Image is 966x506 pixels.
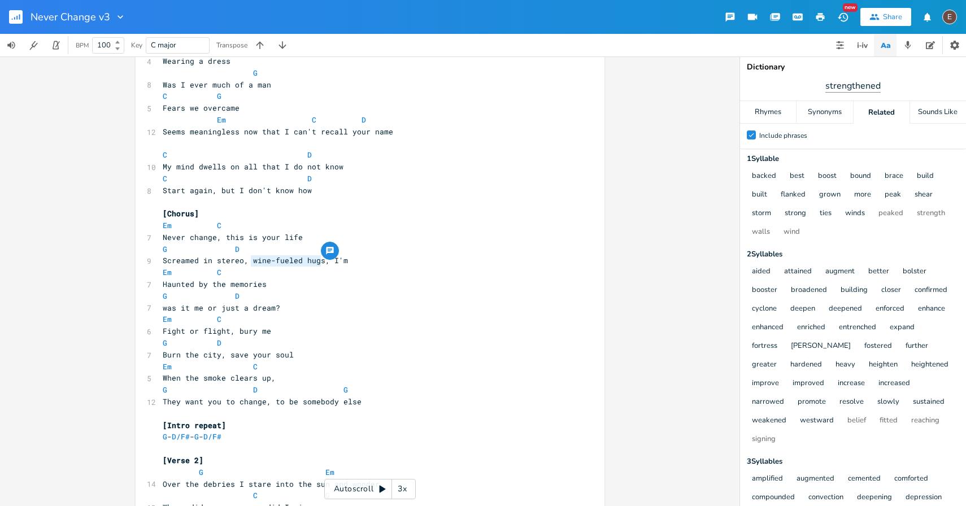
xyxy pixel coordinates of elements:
button: deepened [829,304,862,314]
span: G [163,244,167,254]
span: Never change, this is your life [163,232,303,242]
button: promote [798,398,826,407]
span: G [194,431,199,442]
div: Synonyms [797,101,852,124]
span: C [253,490,258,500]
span: C [217,220,221,230]
button: augment [825,267,855,277]
button: enforced [876,304,904,314]
button: amplified [752,474,783,484]
span: G [253,68,258,78]
button: cyclone [752,304,777,314]
span: G [163,291,167,301]
span: Em [163,220,172,230]
span: When the smoke clears up, [163,373,276,383]
button: slowly [877,398,899,407]
button: further [906,342,928,351]
button: build [917,172,934,181]
button: deepening [857,493,892,503]
span: G [163,431,167,442]
button: comforted [894,474,928,484]
span: C [217,267,221,277]
button: heighten [869,360,898,370]
span: D [235,244,240,254]
span: Em [163,267,172,277]
button: winds [845,209,865,219]
button: enhanced [752,323,784,333]
button: best [790,172,804,181]
div: Dictionary [747,63,959,71]
button: increase [838,379,865,389]
span: D [253,385,258,395]
button: narrowed [752,398,784,407]
button: depression [906,493,942,503]
button: [PERSON_NAME] [791,342,851,351]
button: brace [885,172,903,181]
button: attained [784,267,812,277]
span: G [217,91,221,101]
span: was it me or just a dream? [163,303,280,313]
button: grown [819,190,841,200]
button: augmented [797,474,834,484]
button: wind [784,228,800,237]
span: Fears we overcame [163,103,240,113]
button: belief [847,416,866,426]
button: resolve [839,398,864,407]
span: G [343,385,348,395]
button: backed [752,172,776,181]
span: G [163,338,167,348]
button: compounded [752,493,795,503]
button: enriched [797,323,825,333]
span: C [163,173,167,184]
button: storm [752,209,771,219]
button: New [832,7,854,27]
span: Over the debries I stare into the sun and wonder [163,479,380,489]
span: Never Change v3 [31,12,110,22]
button: hardened [790,360,822,370]
span: C [163,91,167,101]
span: Burn the city, save your soul [163,350,294,360]
button: peak [885,190,901,200]
span: - - - [163,431,221,442]
button: cemented [848,474,881,484]
span: Seems meaningless now that I can't recall your name [163,127,393,137]
button: sustained [913,398,945,407]
button: improved [793,379,824,389]
button: built [752,190,767,200]
span: Em [325,467,334,477]
button: fitted [880,416,898,426]
button: E [942,4,957,30]
span: [Intro repeat] [163,420,226,430]
span: C [163,150,167,160]
span: G [199,467,203,477]
button: reaching [911,416,939,426]
span: D/F# [203,431,221,442]
span: Screamed in stereo, wine-fueled hugs, I'm [163,255,348,265]
div: 2 Syllable s [747,251,959,258]
button: convection [808,493,843,503]
span: Em [163,361,172,372]
span: D/F# [172,431,190,442]
button: signing [752,435,776,444]
span: Was I ever much of a man [163,80,271,90]
button: enhance [918,304,945,314]
span: They want you to change, to be somebody else [163,396,362,407]
span: C [217,314,221,324]
button: expand [890,323,915,333]
span: Em [217,115,226,125]
button: closer [881,286,901,295]
button: building [841,286,868,295]
button: fortress [752,342,777,351]
button: flanked [781,190,806,200]
button: strength [917,209,945,219]
div: 1 Syllable [747,155,959,163]
span: Haunted by the memories [163,279,267,289]
button: fostered [864,342,892,351]
button: deepen [790,304,815,314]
button: aided [752,267,771,277]
div: New [843,3,858,12]
button: more [854,190,871,200]
span: D [217,338,221,348]
button: peaked [878,209,903,219]
button: confirmed [915,286,947,295]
